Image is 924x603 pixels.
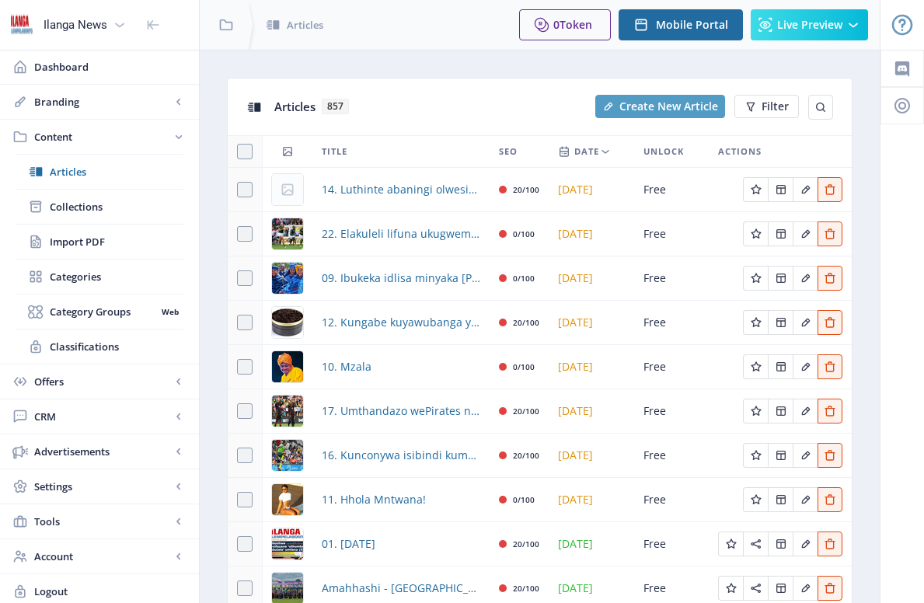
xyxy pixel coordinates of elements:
div: Ilanga News [44,8,107,42]
a: 12. Kungabe kuyawubanga yini umdlavuza ukusebenzisa izikhuthazi zezocansi kwabesifazane [322,313,480,332]
a: 16. Kunconywa isibindi kumqeqeshi weBafana [322,446,480,465]
div: 0/100 [513,490,535,509]
td: [DATE] [549,345,634,389]
a: Edit page [768,358,793,373]
span: Settings [34,479,171,494]
td: Free [634,168,709,212]
td: [DATE] [549,389,634,434]
td: Free [634,212,709,256]
a: Articles [16,155,183,189]
td: Free [634,389,709,434]
span: 17. Umthandazo wePirates ngeFinal yeMTN8 [322,402,480,420]
button: 0Token [519,9,611,40]
div: 0/100 [513,269,535,288]
span: Offers [34,374,171,389]
a: 01. [DATE] [322,535,375,553]
img: ba1bc35c-036a-4f6b-91de-9d030259e737.png [272,440,303,471]
a: Edit page [818,447,842,462]
a: Collections [16,190,183,224]
span: Mobile Portal [656,19,728,31]
button: Live Preview [751,9,868,40]
div: 20/100 [513,313,539,332]
button: Filter [734,95,799,118]
img: 135d7caa-0f6f-4c66-809f-81e15820ba90.png [272,396,303,427]
a: Edit page [743,447,768,462]
img: 0a422e8a-fa82-4c35-abaf-677c7bec2a08.png [272,263,303,294]
span: Token [560,17,592,32]
a: Edit page [768,270,793,284]
span: Articles [50,164,183,180]
td: Free [634,434,709,478]
a: 10. Mzala [322,357,371,376]
a: Edit page [768,403,793,417]
a: 11. Hhola Mntwana! [322,490,426,509]
a: Edit page [793,314,818,329]
span: Branding [34,94,171,110]
span: Articles [274,99,316,114]
a: Edit page [743,314,768,329]
span: CRM [34,409,171,424]
span: Create New Article [619,100,718,113]
span: SEO [499,142,518,161]
td: Free [634,301,709,345]
a: Edit page [768,181,793,196]
a: Classifications [16,329,183,364]
a: Edit page [743,491,768,506]
div: 20/100 [513,535,539,553]
td: Free [634,522,709,566]
a: Edit page [793,225,818,240]
a: Edit page [793,358,818,373]
button: Mobile Portal [619,9,743,40]
span: Content [34,129,171,145]
img: 61a92725-6cf0-447b-8929-d03e115a1b29.png [272,218,303,249]
a: Edit page [793,181,818,196]
a: Edit page [818,535,842,550]
a: 09. Ibukeka idlisa minyaka [PERSON_NAME] indwangu yetshali [322,269,480,288]
div: 20/100 [513,446,539,465]
span: Date [574,142,599,161]
td: [DATE] [549,256,634,301]
td: Free [634,478,709,522]
a: Edit page [743,535,768,550]
span: 857 [322,99,349,114]
a: Edit page [793,535,818,550]
a: Edit page [818,181,842,196]
span: Advertisements [34,444,171,459]
a: Edit page [793,270,818,284]
a: 14. Luthinte abaningi olwesiteleka samatekisi [322,180,480,199]
td: Free [634,345,709,389]
div: 0/100 [513,225,535,243]
span: Category Groups [50,304,156,319]
img: f5e89360-64fd-4aba-879b-6b88ebed7869.png [272,307,303,338]
a: Edit page [743,181,768,196]
button: Create New Article [595,95,725,118]
a: Edit page [768,535,793,550]
a: Edit page [743,225,768,240]
a: Category GroupsWeb [16,295,183,329]
a: Edit page [768,225,793,240]
a: 22. Elakuleli lifuna ukugwema izinkunzi kowombhoxo wabesifazane [322,225,480,243]
a: Import PDF [16,225,183,259]
div: 20/100 [513,180,539,199]
a: Edit page [718,535,743,550]
span: Live Preview [777,19,842,31]
img: 6e32966d-d278-493e-af78-9af65f0c2223.png [9,12,34,37]
a: Edit page [818,225,842,240]
a: Edit page [768,314,793,329]
td: [DATE] [549,168,634,212]
td: [DATE] [549,522,634,566]
a: Edit page [818,314,842,329]
a: Edit page [743,358,768,373]
a: Edit page [743,270,768,284]
span: Actions [718,142,762,161]
a: Edit page [818,403,842,417]
td: Free [634,256,709,301]
span: Import PDF [50,234,183,249]
span: Logout [34,584,187,599]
